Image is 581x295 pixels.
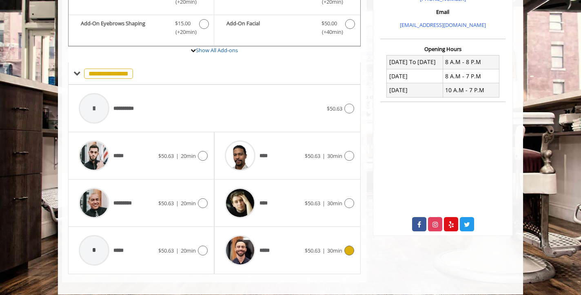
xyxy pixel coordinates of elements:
[158,200,174,207] span: $50.63
[322,19,337,28] span: $50.00
[175,19,191,28] span: $15.00
[443,69,499,83] td: 8 A.M - 7 P.M
[158,247,174,254] span: $50.63
[327,152,342,160] span: 30min
[380,46,506,52] h3: Opening Hours
[81,19,167,36] b: Add-On Eyebrows Shaping
[305,247,320,254] span: $50.63
[317,28,341,36] span: (+40min )
[382,9,503,15] h3: Email
[327,200,342,207] span: 30min
[327,247,342,254] span: 30min
[181,200,196,207] span: 20min
[181,152,196,160] span: 20min
[322,200,325,207] span: |
[322,152,325,160] span: |
[443,55,499,69] td: 8 A.M - 8 P.M
[218,19,356,38] label: Add-On Facial
[400,21,486,29] a: [EMAIL_ADDRESS][DOMAIN_NAME]
[443,83,499,97] td: 10 A.M - 7 P.M
[73,19,210,38] label: Add-On Eyebrows Shaping
[176,152,179,160] span: |
[196,47,238,54] a: Show All Add-ons
[176,247,179,254] span: |
[327,105,342,112] span: $50.63
[387,69,443,83] td: [DATE]
[305,152,320,160] span: $50.63
[176,200,179,207] span: |
[305,200,320,207] span: $50.63
[226,19,313,36] b: Add-On Facial
[181,247,196,254] span: 20min
[171,28,195,36] span: (+20min )
[322,247,325,254] span: |
[387,83,443,97] td: [DATE]
[387,55,443,69] td: [DATE] To [DATE]
[158,152,174,160] span: $50.63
